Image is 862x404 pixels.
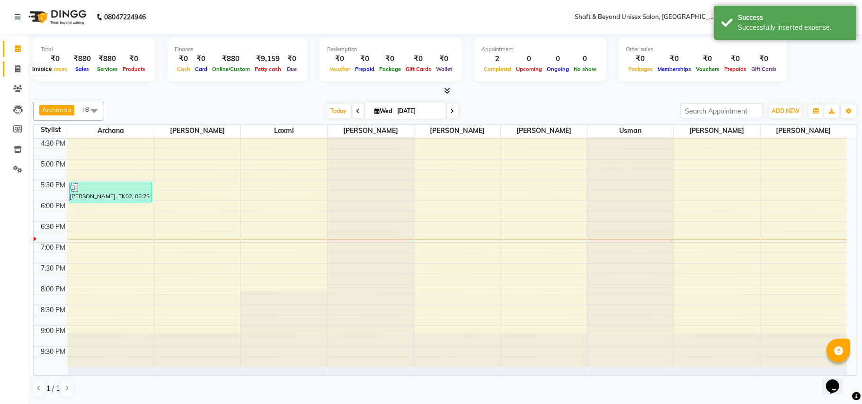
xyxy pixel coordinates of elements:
[210,53,252,64] div: ₹880
[67,106,71,114] a: x
[73,66,91,72] span: Sales
[46,384,60,394] span: 1 / 1
[39,222,68,232] div: 6:30 PM
[327,104,351,118] span: Today
[30,64,54,75] div: Invoice
[39,159,68,169] div: 5:00 PM
[481,45,599,53] div: Appointment
[761,125,847,137] span: [PERSON_NAME]
[327,45,454,53] div: Redemption
[39,284,68,294] div: 8:00 PM
[154,125,240,137] span: [PERSON_NAME]
[544,66,571,72] span: Ongoing
[353,53,377,64] div: ₹0
[626,53,655,64] div: ₹0
[104,4,146,30] b: 08047224946
[373,107,395,114] span: Wed
[39,139,68,149] div: 4:30 PM
[327,53,353,64] div: ₹0
[95,53,120,64] div: ₹880
[434,53,454,64] div: ₹0
[81,105,96,113] span: +8
[284,53,300,64] div: ₹0
[481,66,514,72] span: Completed
[175,66,193,72] span: Cash
[95,66,120,72] span: Services
[120,53,148,64] div: ₹0
[395,104,442,118] input: 2025-09-03
[693,66,722,72] span: Vouchers
[353,66,377,72] span: Prepaid
[252,66,284,72] span: Petty cash
[403,53,434,64] div: ₹0
[377,53,403,64] div: ₹0
[175,53,193,64] div: ₹0
[749,53,779,64] div: ₹0
[655,53,693,64] div: ₹0
[39,326,68,336] div: 9:00 PM
[501,125,587,137] span: [PERSON_NAME]
[772,107,800,114] span: ADD NEW
[722,66,749,72] span: Prepaids
[514,66,544,72] span: Upcoming
[822,366,853,395] iframe: chat widget
[674,125,760,137] span: [PERSON_NAME]
[328,125,414,137] span: [PERSON_NAME]
[39,347,68,357] div: 9:30 PM
[193,66,210,72] span: Card
[481,53,514,64] div: 2
[41,45,148,53] div: Total
[693,53,722,64] div: ₹0
[39,263,68,273] div: 7:30 PM
[769,105,802,118] button: ADD NEW
[738,13,849,23] div: Success
[42,106,67,114] span: Archana
[39,243,68,253] div: 7:00 PM
[120,66,148,72] span: Products
[377,66,403,72] span: Package
[41,53,70,64] div: ₹0
[241,125,327,137] span: laxmi
[403,66,434,72] span: Gift Cards
[434,66,454,72] span: Wallet
[571,53,599,64] div: 0
[284,66,299,72] span: Due
[655,66,693,72] span: Memberships
[39,180,68,190] div: 5:30 PM
[681,104,764,118] input: Search Appointment
[587,125,674,137] span: usman
[70,182,151,202] div: [PERSON_NAME], TK02, 05:25 PM-05:55 PM, Pedicure Regular
[175,45,300,53] div: Finance
[414,125,500,137] span: [PERSON_NAME]
[544,53,571,64] div: 0
[39,201,68,211] div: 6:00 PM
[68,125,154,137] span: Archana
[327,66,353,72] span: Voucher
[738,23,849,33] div: Successfully inserted expense.
[70,53,95,64] div: ₹880
[626,45,779,53] div: Other sales
[626,66,655,72] span: Packages
[252,53,284,64] div: ₹9,159
[514,53,544,64] div: 0
[571,66,599,72] span: No show
[24,4,89,30] img: logo
[193,53,210,64] div: ₹0
[722,53,749,64] div: ₹0
[210,66,252,72] span: Online/Custom
[34,125,68,135] div: Stylist
[39,305,68,315] div: 8:30 PM
[749,66,779,72] span: Gift Cards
